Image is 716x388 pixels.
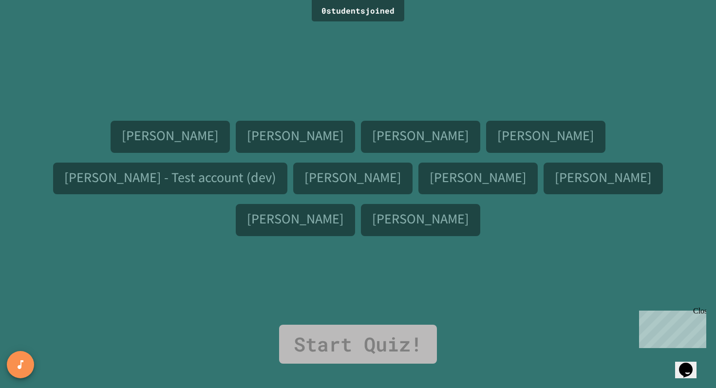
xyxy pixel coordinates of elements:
iframe: chat widget [675,349,706,378]
button: SpeedDial basic example [7,351,34,378]
p: [PERSON_NAME] [430,170,526,185]
p: [PERSON_NAME] [497,128,593,143]
p: [PERSON_NAME] [372,128,468,143]
p: [PERSON_NAME] [247,128,343,143]
p: [PERSON_NAME] [555,170,651,185]
a: Start Quiz! [279,325,437,364]
p: [PERSON_NAME] - Test account (dev) [64,170,274,185]
iframe: chat widget [635,307,706,348]
p: [PERSON_NAME] [304,170,400,185]
p: [PERSON_NAME] [247,211,343,226]
p: [PERSON_NAME] [372,211,468,226]
div: Chat with us now!Close [4,4,67,62]
p: [PERSON_NAME] [122,128,218,143]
